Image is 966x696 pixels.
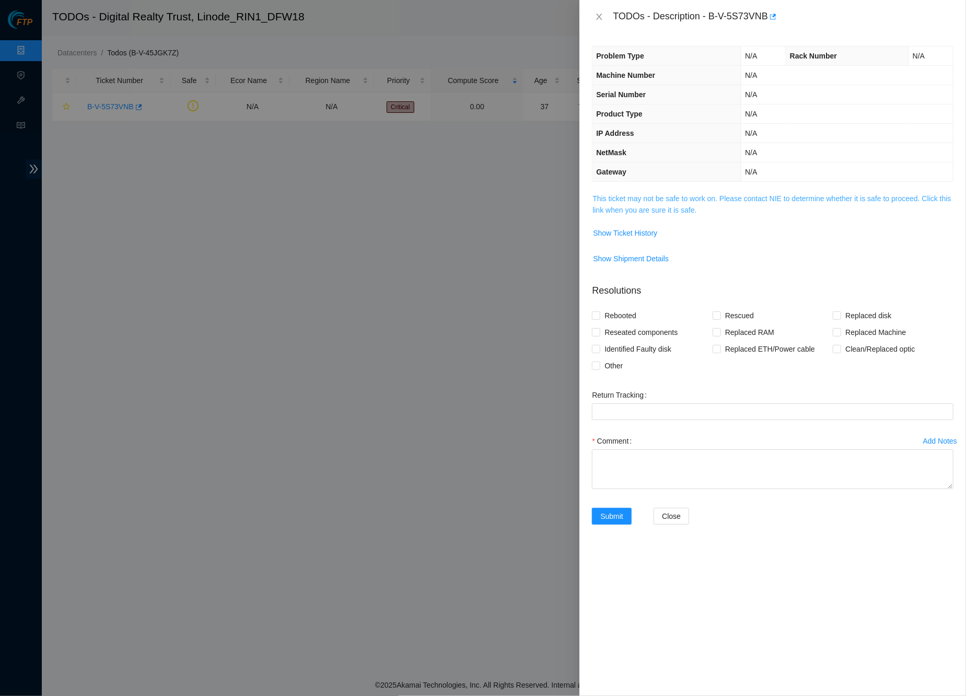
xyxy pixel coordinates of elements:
span: N/A [913,52,925,60]
span: Product Type [596,110,642,118]
button: Submit [592,508,632,525]
span: Gateway [596,168,626,176]
span: Close [662,511,681,522]
span: Replaced disk [841,307,895,324]
input: Return Tracking [592,403,953,420]
button: Show Ticket History [592,225,658,241]
button: Show Shipment Details [592,250,669,267]
span: NetMask [596,148,626,157]
span: Serial Number [596,90,646,99]
span: Other [600,357,627,374]
span: close [595,13,603,21]
button: Close [654,508,689,525]
span: N/A [745,110,757,118]
button: Add Notes [923,433,958,449]
span: N/A [745,52,757,60]
span: N/A [745,71,757,79]
span: N/A [745,148,757,157]
span: N/A [745,168,757,176]
span: Replaced RAM [721,324,778,341]
span: N/A [745,90,757,99]
span: Replaced ETH/Power cable [721,341,819,357]
span: Reseated components [600,324,682,341]
label: Return Tracking [592,387,651,403]
div: TODOs - Description - B-V-5S73VNB [613,8,953,25]
a: This ticket may not be safe to work on. Please contact NIE to determine whether it is safe to pro... [592,194,951,214]
span: IP Address [596,129,634,137]
p: Resolutions [592,275,953,298]
textarea: Comment [592,449,953,489]
span: Submit [600,511,623,522]
span: Rescued [721,307,758,324]
div: Add Notes [923,437,957,445]
button: Close [592,12,607,22]
label: Comment [592,433,636,449]
span: Clean/Replaced optic [841,341,919,357]
span: Replaced Machine [841,324,910,341]
span: Machine Number [596,71,655,79]
span: Rebooted [600,307,641,324]
span: Problem Type [596,52,644,60]
span: N/A [745,129,757,137]
span: Show Shipment Details [593,253,669,264]
span: Identified Faulty disk [600,341,676,357]
span: Show Ticket History [593,227,657,239]
span: Rack Number [790,52,837,60]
